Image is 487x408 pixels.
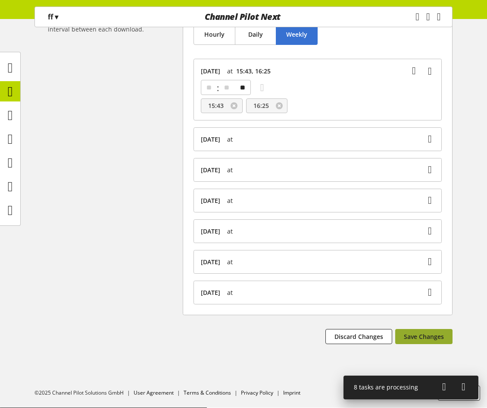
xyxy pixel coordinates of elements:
[204,30,225,39] span: Hourly
[208,101,224,110] span: 15:43
[334,332,383,341] span: Discard Changes
[34,389,134,397] li: ©2025 Channel Pilot Solutions GmbH
[227,196,233,205] span: at
[227,165,233,174] span: at
[201,135,220,144] span: [DATE]
[201,288,220,297] span: [DATE]
[395,329,453,344] button: Save Changes
[283,389,300,396] a: Imprint
[248,30,263,39] span: Daily
[134,389,174,396] a: User Agreement
[227,227,233,236] span: at
[201,165,220,174] span: [DATE]
[227,135,233,144] span: at
[236,66,271,76] span: 15:43, 16:25
[241,389,273,396] a: Privacy Policy
[253,101,269,110] span: 16:25
[404,332,444,341] span: Save Changes
[235,23,277,45] button: Daily
[276,23,318,45] button: Weekly
[184,389,231,396] a: Terms & Conditions
[201,257,220,266] span: [DATE]
[227,66,233,76] span: at
[227,288,233,297] span: at
[201,196,220,205] span: [DATE]
[34,6,453,27] nav: main navigation
[194,23,235,45] button: Hourly
[217,80,219,95] span: :
[55,12,58,22] span: ▾
[201,66,220,76] span: [DATE]
[227,257,233,266] span: at
[48,12,58,22] p: ff
[354,383,418,391] span: 8 tasks are processing
[286,30,307,39] span: Weekly
[325,329,392,344] button: Discard Changes
[201,227,220,236] span: [DATE]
